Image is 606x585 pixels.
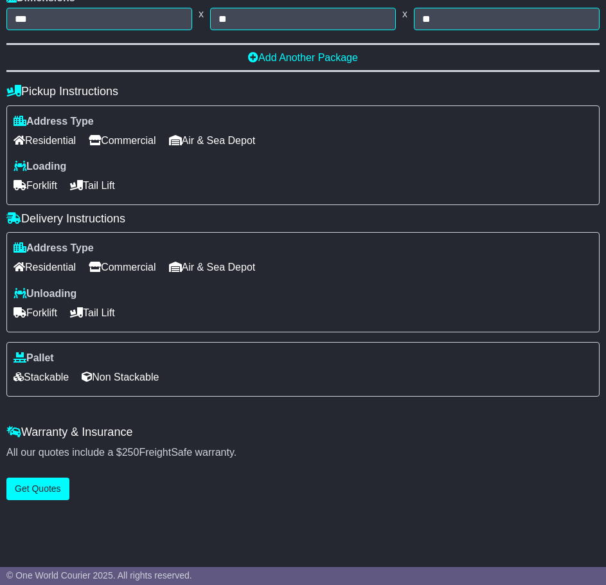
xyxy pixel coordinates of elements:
[13,115,94,127] label: Address Type
[248,52,358,63] a: Add Another Package
[6,426,600,439] h4: Warranty & Insurance
[13,130,76,150] span: Residential
[13,242,94,254] label: Address Type
[13,160,66,172] label: Loading
[89,257,156,277] span: Commercial
[13,367,69,387] span: Stackable
[6,85,600,98] h4: Pickup Instructions
[13,352,54,364] label: Pallet
[13,175,57,195] span: Forklift
[6,478,69,500] button: Get Quotes
[70,175,115,195] span: Tail Lift
[6,212,600,226] h4: Delivery Instructions
[13,303,57,323] span: Forklift
[122,447,139,458] span: 250
[13,287,76,300] label: Unloading
[192,8,210,20] span: x
[6,446,600,458] div: All our quotes include a $ FreightSafe warranty.
[169,257,256,277] span: Air & Sea Depot
[6,570,192,580] span: © One World Courier 2025. All rights reserved.
[169,130,256,150] span: Air & Sea Depot
[13,257,76,277] span: Residential
[396,8,414,20] span: x
[89,130,156,150] span: Commercial
[82,367,159,387] span: Non Stackable
[70,303,115,323] span: Tail Lift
